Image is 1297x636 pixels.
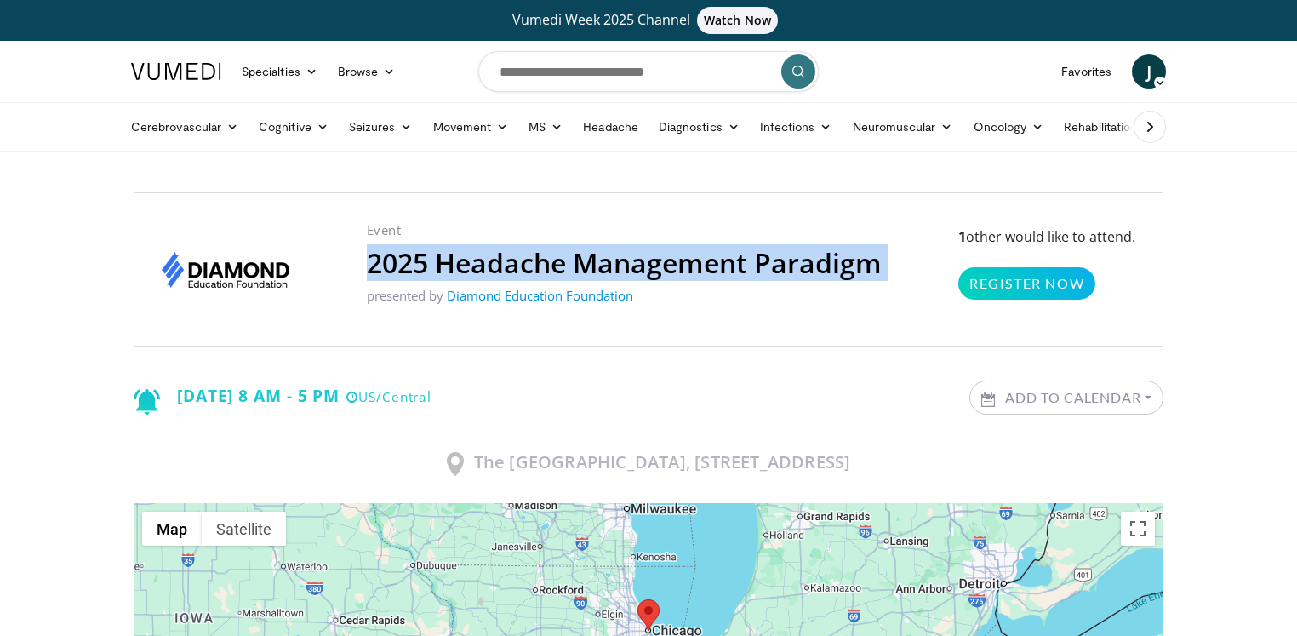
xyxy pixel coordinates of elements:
a: Favorites [1051,54,1122,89]
img: Diamond Education Foundation [162,252,289,288]
strong: 1 [958,227,966,246]
small: US/Central [346,388,431,406]
button: Show street map [142,512,202,546]
p: other would like to attend. [958,226,1135,300]
a: Neuromuscular [843,110,963,144]
a: MS [518,110,573,144]
img: Notification icon [134,389,160,415]
p: Event [367,221,882,240]
div: [DATE] 8 AM - 5 PM [134,381,431,415]
a: Cognitive [249,110,339,144]
img: Calendar icon [981,392,995,407]
img: Location Icon [447,452,464,476]
a: Vumedi Week 2025 ChannelWatch Now [134,7,1163,34]
a: Register Now [958,267,1095,300]
span: Vumedi Week 2025 Channel [512,10,785,29]
a: Seizures [339,110,423,144]
a: Oncology [963,110,1054,144]
span: Watch Now [697,7,778,34]
h3: The [GEOGRAPHIC_DATA], [STREET_ADDRESS] [134,452,1163,476]
a: Rehabilitation [1054,110,1147,144]
a: Infections [750,110,843,144]
a: Diamond Education Foundation [447,287,633,304]
p: presented by [367,286,882,306]
a: Movement [423,110,519,144]
a: Cerebrovascular [121,110,249,144]
a: Headache [573,110,648,144]
h2: 2025 Headache Management Paradigm [367,247,882,279]
button: Toggle fullscreen view [1121,512,1155,546]
a: Diagnostics [648,110,750,144]
a: J [1132,54,1166,89]
button: Show satellite imagery [202,512,286,546]
a: Add to Calendar [970,381,1163,414]
a: Browse [328,54,406,89]
a: Specialties [231,54,328,89]
img: VuMedi Logo [131,63,221,80]
input: Search topics, interventions [478,51,819,92]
